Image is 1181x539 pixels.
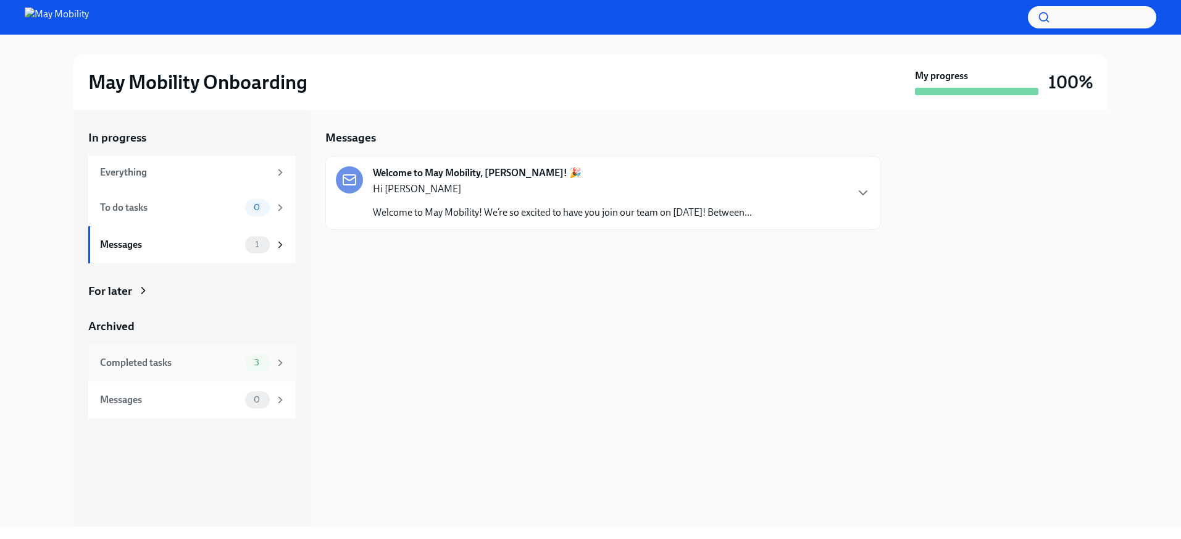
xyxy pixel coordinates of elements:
a: To do tasks0 [88,189,296,226]
span: 0 [246,395,267,404]
a: For later [88,283,296,299]
span: 1 [248,240,266,249]
p: Welcome to May Mobility! We’re so excited to have you join our team on [DATE]! Between... [373,206,752,219]
p: Hi [PERSON_NAME] [373,182,752,196]
div: For later [88,283,132,299]
h2: May Mobility Onboarding [88,70,307,95]
h3: 100% [1048,71,1093,93]
div: Everything [100,166,270,179]
span: 3 [247,358,267,367]
div: To do tasks [100,201,240,214]
a: Everything [88,156,296,189]
div: Messages [100,238,240,252]
a: Messages0 [88,381,296,418]
h5: Messages [325,130,376,146]
a: Completed tasks3 [88,344,296,381]
a: Archived [88,318,296,334]
strong: My progress [915,69,968,83]
strong: Welcome to May Mobility, [PERSON_NAME]! 🎉 [373,166,582,180]
img: May Mobility [25,7,89,27]
a: In progress [88,130,296,146]
div: Completed tasks [100,356,240,370]
span: 0 [246,203,267,212]
a: Messages1 [88,226,296,263]
div: Messages [100,393,240,407]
